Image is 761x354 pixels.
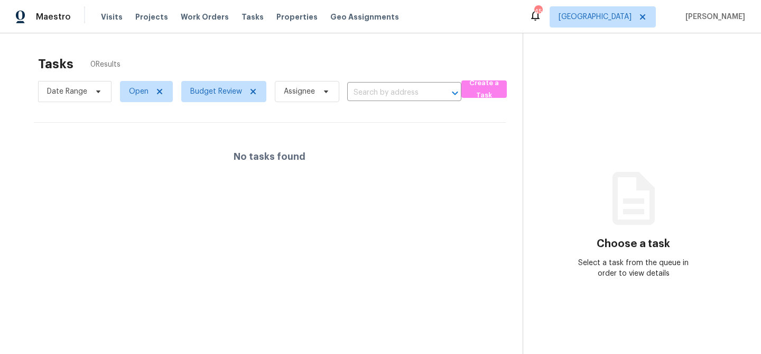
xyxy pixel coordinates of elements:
span: Visits [101,12,123,22]
span: Budget Review [190,86,242,97]
span: [PERSON_NAME] [681,12,745,22]
span: Geo Assignments [330,12,399,22]
span: Create a Task [467,77,502,102]
span: Maestro [36,12,71,22]
input: Search by address [347,85,432,101]
h4: No tasks found [234,151,305,162]
span: 0 Results [90,59,120,70]
span: Properties [276,12,318,22]
h2: Tasks [38,59,73,69]
span: Open [129,86,149,97]
span: Assignee [284,86,315,97]
button: Create a Task [461,80,507,98]
span: Work Orders [181,12,229,22]
button: Open [448,86,462,101]
span: [GEOGRAPHIC_DATA] [559,12,632,22]
span: Tasks [242,13,264,21]
span: Date Range [47,86,87,97]
span: Projects [135,12,168,22]
div: 45 [534,6,542,17]
h3: Choose a task [597,239,670,249]
div: Select a task from the queue in order to view details [578,258,689,279]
